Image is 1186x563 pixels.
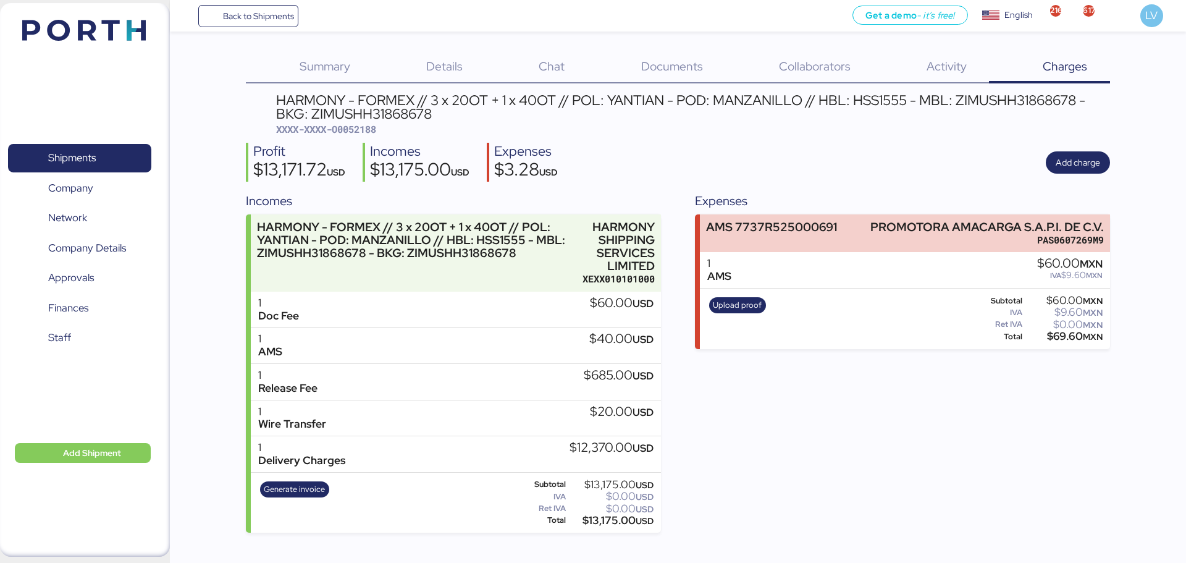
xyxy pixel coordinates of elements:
[48,209,87,227] span: Network
[568,492,654,501] div: $0.00
[8,324,151,352] a: Staff
[568,516,654,525] div: $13,175.00
[258,441,345,454] div: 1
[570,441,654,455] div: $12,370.00
[257,221,566,260] div: HARMONY - FORMEX // 3 x 20OT + 1 x 40OT // POL: YANTIAN - POD: MANZANILLO // HBL: HSS1555 - MBL: ...
[1025,320,1103,329] div: $0.00
[198,5,299,27] a: Back to Shipments
[370,143,469,161] div: Incomes
[258,454,345,467] div: Delivery Charges
[779,58,851,74] span: Collaborators
[636,504,654,515] span: USD
[264,483,325,496] span: Generate invoice
[539,58,565,74] span: Chat
[590,297,654,310] div: $60.00
[258,369,318,382] div: 1
[253,161,345,182] div: $13,171.72
[1046,151,1110,174] button: Add charge
[1083,320,1103,331] span: MXN
[589,332,654,346] div: $40.00
[258,405,326,418] div: 1
[8,174,151,202] a: Company
[636,480,654,491] span: USD
[695,192,1109,210] div: Expenses
[426,58,463,74] span: Details
[258,332,282,345] div: 1
[246,192,660,210] div: Incomes
[584,369,654,383] div: $685.00
[48,149,96,167] span: Shipments
[1004,9,1033,22] div: English
[258,382,318,395] div: Release Fee
[969,320,1022,329] div: Ret IVA
[572,221,655,273] div: HARMONY SHIPPING SERVICES LIMITED
[969,297,1022,305] div: Subtotal
[177,6,198,27] button: Menu
[1025,332,1103,341] div: $69.60
[48,239,126,257] span: Company Details
[8,234,151,262] a: Company Details
[370,161,469,182] div: $13,175.00
[15,443,151,463] button: Add Shipment
[520,493,566,501] div: IVA
[1025,308,1103,317] div: $9.60
[969,332,1022,341] div: Total
[8,264,151,292] a: Approvals
[63,446,121,460] span: Add Shipment
[1145,7,1158,23] span: LV
[48,269,94,287] span: Approvals
[633,332,654,346] span: USD
[520,480,566,489] div: Subtotal
[568,480,654,489] div: $13,175.00
[709,297,766,313] button: Upload proof
[8,144,151,172] a: Shipments
[276,123,376,135] span: XXXX-XXXX-O0052188
[1083,307,1103,318] span: MXN
[451,166,469,178] span: USD
[1043,58,1087,74] span: Charges
[633,405,654,419] span: USD
[8,204,151,232] a: Network
[276,93,1110,121] div: HARMONY - FORMEX // 3 x 20OT + 1 x 40OT // POL: YANTIAN - POD: MANZANILLO // HBL: HSS1555 - MBL: ...
[870,221,1104,234] div: PROMOTORA AMACARGA S.A.P.I. DE C.V.
[1050,271,1061,281] span: IVA
[1080,257,1103,271] span: MXN
[520,516,566,525] div: Total
[494,161,558,182] div: $3.28
[1086,271,1103,281] span: MXN
[253,143,345,161] div: Profit
[1056,155,1100,170] span: Add charge
[258,345,282,358] div: AMS
[48,299,88,317] span: Finances
[1025,296,1103,305] div: $60.00
[1037,257,1103,271] div: $60.00
[572,273,655,286] div: XEXX010101000
[520,504,566,513] div: Ret IVA
[568,504,654,514] div: $0.00
[1083,295,1103,307] span: MXN
[707,270,731,283] div: AMS
[223,9,294,23] span: Back to Shipments
[969,308,1022,317] div: IVA
[636,515,654,527] span: USD
[707,257,731,270] div: 1
[327,166,345,178] span: USD
[260,481,329,497] button: Generate invoice
[633,369,654,383] span: USD
[870,234,1104,247] div: PAS0607269M9
[706,221,837,234] div: AMS 7737R525000691
[494,143,558,161] div: Expenses
[300,58,350,74] span: Summary
[48,179,93,197] span: Company
[258,310,299,323] div: Doc Fee
[258,297,299,310] div: 1
[48,329,71,347] span: Staff
[633,297,654,310] span: USD
[539,166,558,178] span: USD
[927,58,967,74] span: Activity
[258,418,326,431] div: Wire Transfer
[641,58,703,74] span: Documents
[636,491,654,502] span: USD
[1083,331,1103,342] span: MXN
[1037,271,1103,280] div: $9.60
